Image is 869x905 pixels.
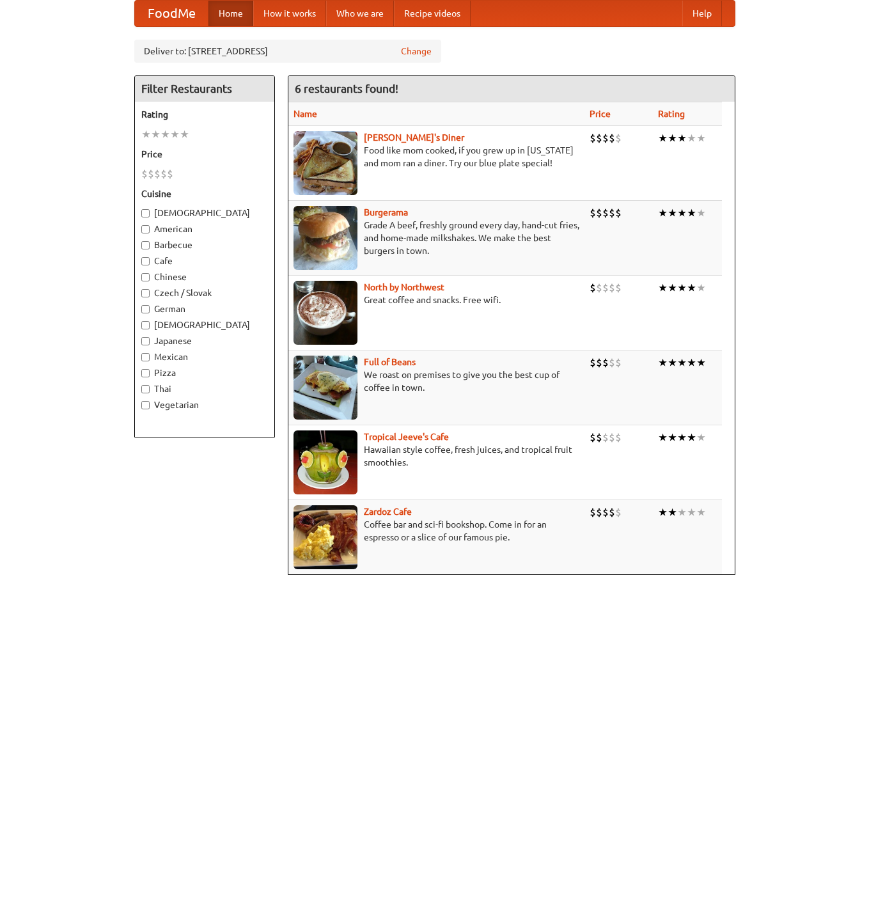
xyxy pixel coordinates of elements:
[253,1,326,26] a: How it works
[677,430,687,445] li: ★
[596,131,602,145] li: $
[590,356,596,370] li: $
[615,206,622,220] li: $
[141,305,150,313] input: German
[596,281,602,295] li: $
[141,273,150,281] input: Chinese
[141,108,268,121] h5: Rating
[687,505,696,519] li: ★
[170,127,180,141] li: ★
[602,206,609,220] li: $
[141,255,268,267] label: Cafe
[135,1,208,26] a: FoodMe
[615,281,622,295] li: $
[141,337,150,345] input: Japanese
[590,131,596,145] li: $
[364,132,464,143] a: [PERSON_NAME]'s Diner
[160,167,167,181] li: $
[294,294,579,306] p: Great coffee and snacks. Free wifi.
[364,507,412,517] a: Zardoz Cafe
[141,319,268,331] label: [DEMOGRAPHIC_DATA]
[677,206,687,220] li: ★
[668,281,677,295] li: ★
[682,1,722,26] a: Help
[602,430,609,445] li: $
[677,356,687,370] li: ★
[687,281,696,295] li: ★
[677,281,687,295] li: ★
[696,505,706,519] li: ★
[590,206,596,220] li: $
[134,40,441,63] div: Deliver to: [STREET_ADDRESS]
[596,356,602,370] li: $
[141,127,151,141] li: ★
[668,505,677,519] li: ★
[294,219,579,257] p: Grade A beef, freshly ground every day, hand-cut fries, and home-made milkshakes. We make the bes...
[141,241,150,249] input: Barbecue
[596,206,602,220] li: $
[668,131,677,145] li: ★
[141,209,150,217] input: [DEMOGRAPHIC_DATA]
[294,430,357,494] img: jeeves.jpg
[364,282,444,292] a: North by Northwest
[609,281,615,295] li: $
[141,225,150,233] input: American
[609,430,615,445] li: $
[326,1,394,26] a: Who we are
[141,350,268,363] label: Mexican
[658,430,668,445] li: ★
[294,109,317,119] a: Name
[668,430,677,445] li: ★
[141,369,150,377] input: Pizza
[294,281,357,345] img: north.jpg
[602,356,609,370] li: $
[609,505,615,519] li: $
[141,239,268,251] label: Barbecue
[658,131,668,145] li: ★
[364,432,449,442] a: Tropical Jeeve's Cafe
[696,131,706,145] li: ★
[615,430,622,445] li: $
[609,356,615,370] li: $
[154,167,160,181] li: $
[141,207,268,219] label: [DEMOGRAPHIC_DATA]
[141,382,268,395] label: Thai
[294,368,579,394] p: We roast on premises to give you the best cup of coffee in town.
[590,505,596,519] li: $
[160,127,170,141] li: ★
[141,353,150,361] input: Mexican
[294,443,579,469] p: Hawaiian style coffee, fresh juices, and tropical fruit smoothies.
[677,505,687,519] li: ★
[141,385,150,393] input: Thai
[687,206,696,220] li: ★
[658,281,668,295] li: ★
[141,223,268,235] label: American
[294,518,579,544] p: Coffee bar and sci-fi bookshop. Come in for an espresso or a slice of our famous pie.
[364,357,416,367] a: Full of Beans
[294,505,357,569] img: zardoz.jpg
[609,131,615,145] li: $
[141,271,268,283] label: Chinese
[135,76,274,102] h4: Filter Restaurants
[294,144,579,169] p: Food like mom cooked, if you grew up in [US_STATE] and mom ran a diner. Try our blue plate special!
[602,131,609,145] li: $
[294,356,357,420] img: beans.jpg
[596,430,602,445] li: $
[596,505,602,519] li: $
[668,206,677,220] li: ★
[687,356,696,370] li: ★
[141,303,268,315] label: German
[658,206,668,220] li: ★
[141,187,268,200] h5: Cuisine
[167,167,173,181] li: $
[294,206,357,270] img: burgerama.jpg
[677,131,687,145] li: ★
[696,281,706,295] li: ★
[141,334,268,347] label: Japanese
[696,430,706,445] li: ★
